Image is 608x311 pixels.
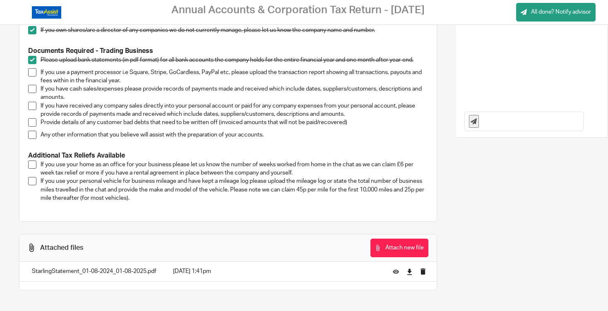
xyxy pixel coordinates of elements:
[41,160,428,177] p: If you use your home as an office for your business please let us know the number of weeks worked...
[173,267,380,275] p: [DATE] 1:41pm
[41,68,428,85] p: If you use a payment processor i.e Square, Stripe, GoCardless, PayPal etc, please upload the tran...
[41,56,428,64] p: Please upload bank statements (in pdf format) for all bank accounts the company holds for the ent...
[32,6,61,19] img: Logo_TaxAssistAccountants_FullColour_RGB.png
[32,267,156,275] p: StarlingStatement_01-08-2024_01-08-2025.pdf
[41,102,428,119] p: If you have received any company sales directly into your personal account or paid for any compan...
[531,8,591,16] span: All done? Notify advisor
[40,244,83,252] div: Attached files
[171,4,425,17] h2: Annual Accounts & Corporation Tax Return - [DATE]
[28,152,125,159] strong: Additional Tax Reliefs Available
[370,239,428,257] button: Attach new file
[41,177,428,202] p: If you use your personal vehicle for business mileage and have kept a mileage log please upload t...
[41,85,428,102] p: If you have cash sales/expenses please provide records of payments made and received which includ...
[28,48,153,54] strong: Documents Required - Trading Business
[41,131,428,139] p: Any other information that you believe will assist with the preparation of your accounts.
[41,118,428,127] p: Provide details of any customer bad debts that need to be written off (invoiced amounts that will...
[41,26,428,34] p: If you own shares/are a director of any companies we do not currently manage, please let us know ...
[516,3,596,22] a: All done? Notify advisor
[406,268,413,276] a: Download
